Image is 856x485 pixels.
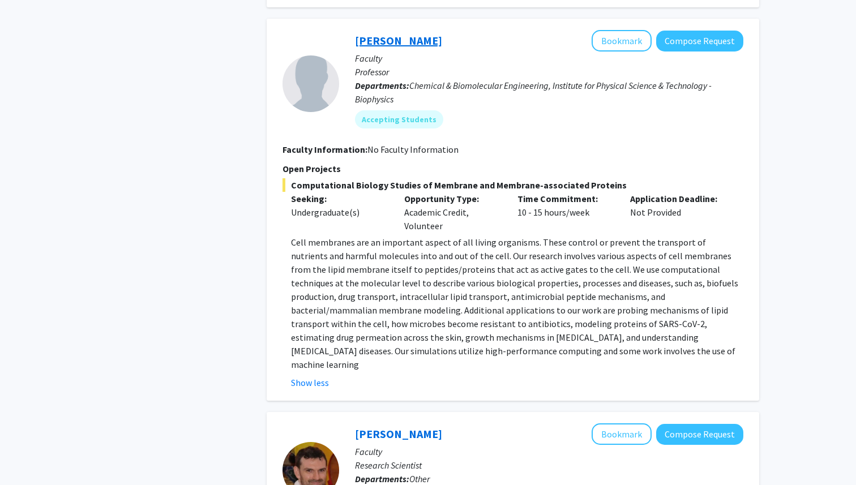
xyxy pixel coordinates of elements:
div: Undergraduate(s) [291,205,387,219]
span: No Faculty Information [367,144,459,155]
a: [PERSON_NAME] [355,33,442,48]
button: Compose Request to Jeffery Klauda [656,31,743,51]
span: Other [409,473,430,484]
p: Open Projects [283,162,743,175]
div: Not Provided [622,192,735,233]
mat-chip: Accepting Students [355,110,443,128]
p: Faculty [355,445,743,458]
b: Faculty Information: [283,144,367,155]
p: Professor [355,65,743,79]
p: Cell membranes are an important aspect of all living organisms. These control or prevent the tran... [291,235,743,371]
a: [PERSON_NAME] [355,427,442,441]
iframe: Chat [8,434,48,477]
span: Computational Biology Studies of Membrane and Membrane-associated Proteins [283,178,743,192]
button: Add Jeremy Purcell to Bookmarks [592,423,652,445]
span: Chemical & Biomolecular Engineering, Institute for Physical Science & Technology - Biophysics [355,80,712,105]
b: Departments: [355,473,409,484]
div: 10 - 15 hours/week [509,192,622,233]
p: Time Commitment: [517,192,614,205]
p: Research Scientist [355,458,743,472]
p: Seeking: [291,192,387,205]
b: Departments: [355,80,409,91]
button: Show less [291,376,329,389]
button: Compose Request to Jeremy Purcell [656,424,743,445]
p: Opportunity Type: [404,192,500,205]
div: Academic Credit, Volunteer [396,192,509,233]
button: Add Jeffery Klauda to Bookmarks [592,30,652,51]
p: Faculty [355,51,743,65]
p: Application Deadline: [630,192,726,205]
